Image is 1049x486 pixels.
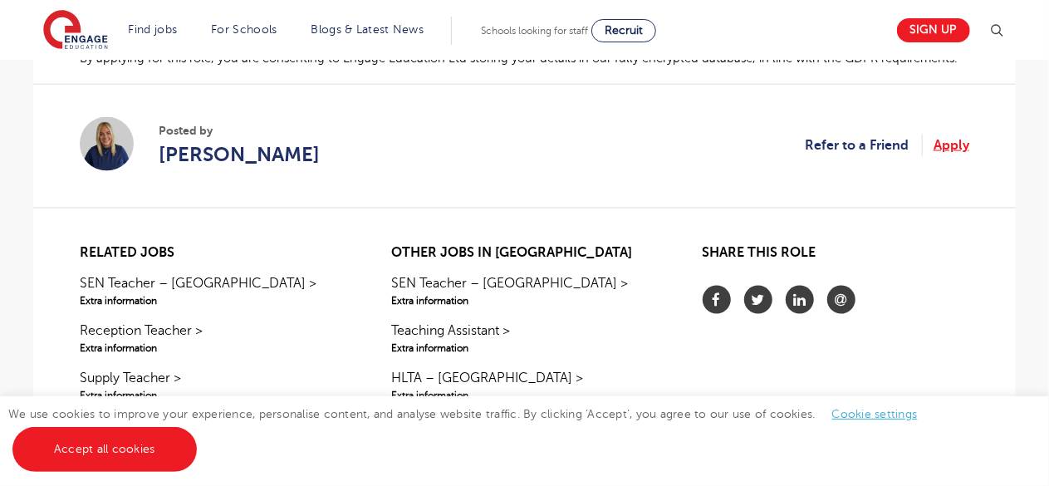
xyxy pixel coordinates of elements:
[80,341,346,356] span: Extra information
[605,24,643,37] span: Recruit
[703,245,969,269] h2: Share this role
[80,368,346,403] a: Supply Teacher >Extra information
[12,427,197,472] a: Accept all cookies
[897,18,970,42] a: Sign up
[391,341,658,356] span: Extra information
[805,135,923,156] a: Refer to a Friend
[481,25,588,37] span: Schools looking for staff
[80,293,346,308] span: Extra information
[391,321,658,356] a: Teaching Assistant >Extra information
[391,245,658,261] h2: Other jobs in [GEOGRAPHIC_DATA]
[934,135,969,156] a: Apply
[159,140,320,169] a: [PERSON_NAME]
[43,10,108,52] img: Engage Education
[80,273,346,308] a: SEN Teacher – [GEOGRAPHIC_DATA] >Extra information
[159,122,320,140] span: Posted by
[832,408,918,420] a: Cookie settings
[80,52,958,65] span: By applying for this role, you are consenting to Engage Education Ltd storing your details in our...
[391,368,658,403] a: HLTA – [GEOGRAPHIC_DATA] >Extra information
[80,321,346,356] a: Reception Teacher >Extra information
[311,23,424,36] a: Blogs & Latest News
[391,273,658,308] a: SEN Teacher – [GEOGRAPHIC_DATA] >Extra information
[211,23,277,36] a: For Schools
[8,408,934,455] span: We use cookies to improve your experience, personalise content, and analyse website traffic. By c...
[391,293,658,308] span: Extra information
[129,23,178,36] a: Find jobs
[80,245,346,261] h2: Related jobs
[391,388,658,403] span: Extra information
[591,19,656,42] a: Recruit
[80,388,346,403] span: Extra information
